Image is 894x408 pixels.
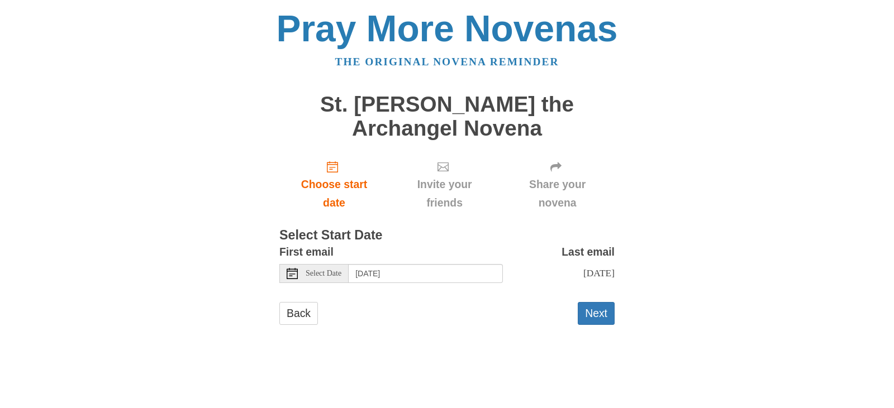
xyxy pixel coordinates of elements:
[279,228,615,243] h3: Select Start Date
[578,302,615,325] button: Next
[583,267,615,279] span: [DATE]
[335,56,559,68] a: The original novena reminder
[279,93,615,140] h1: St. [PERSON_NAME] the Archangel Novena
[306,270,341,277] span: Select Date
[279,302,318,325] a: Back
[511,175,603,212] span: Share your novena
[279,243,334,261] label: First email
[389,151,500,218] div: Click "Next" to confirm your start date first.
[279,151,389,218] a: Choose start date
[291,175,378,212] span: Choose start date
[400,175,489,212] span: Invite your friends
[562,243,615,261] label: Last email
[500,151,615,218] div: Click "Next" to confirm your start date first.
[277,8,618,49] a: Pray More Novenas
